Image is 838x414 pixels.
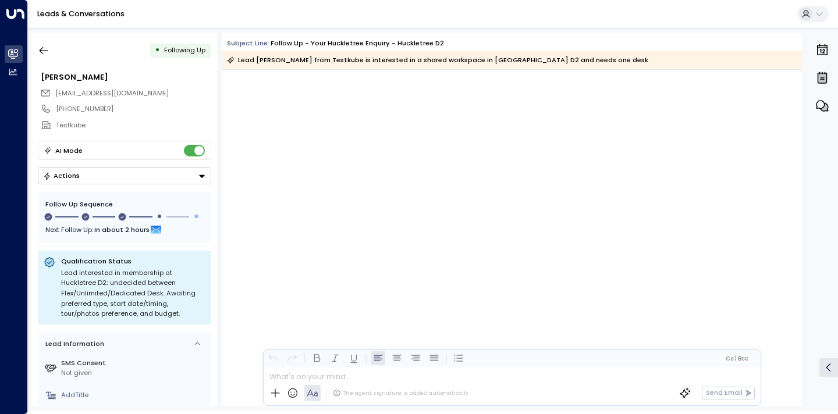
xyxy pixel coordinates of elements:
[41,72,211,83] div: [PERSON_NAME]
[227,54,648,66] div: Lead [PERSON_NAME] from Testkube is interested in a shared workspace in [GEOGRAPHIC_DATA] D2 and ...
[38,167,211,184] button: Actions
[267,351,280,365] button: Undo
[43,172,80,180] div: Actions
[735,355,737,362] span: |
[56,104,211,114] div: [PHONE_NUMBER]
[61,256,205,266] p: Qualification Status
[155,42,160,59] div: •
[55,145,83,156] div: AI Mode
[42,339,104,349] div: Lead Information
[271,38,444,48] div: Follow up - Your Huckletree Enquiry - Huckletree D2
[61,358,207,368] label: SMS Consent
[285,351,299,365] button: Redo
[45,223,204,236] div: Next Follow Up:
[45,199,204,209] div: Follow Up Sequence
[37,9,125,19] a: Leads & Conversations
[94,223,150,236] span: In about 2 hours
[726,355,748,362] span: Cc Bcc
[227,38,269,48] span: Subject Line:
[56,120,211,130] div: Testkube
[164,45,205,55] span: Following Up
[61,268,205,319] div: Lead interested in membership at Huckletree D2; undecided between Flex/Unlimited/Dedicated Desk. ...
[61,368,207,378] div: Not given
[722,354,752,363] button: Cc|Bcc
[38,167,211,184] div: Button group with a nested menu
[61,390,207,400] div: AddTitle
[55,88,169,98] span: sholland6991@gmail.com
[333,389,468,397] div: The agent signature is added automatically
[55,88,169,98] span: [EMAIL_ADDRESS][DOMAIN_NAME]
